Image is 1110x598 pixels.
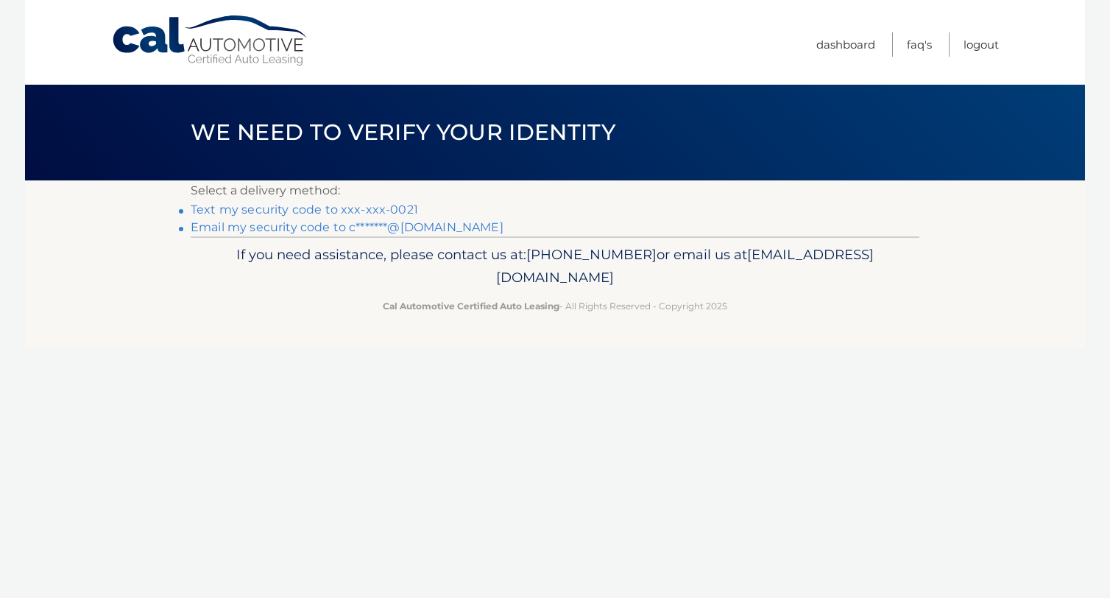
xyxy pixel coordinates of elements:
[200,243,910,290] p: If you need assistance, please contact us at: or email us at
[907,32,932,57] a: FAQ's
[191,180,919,201] p: Select a delivery method:
[191,203,418,217] a: Text my security code to xxx-xxx-0021
[191,220,503,234] a: Email my security code to c*******@[DOMAIN_NAME]
[816,32,875,57] a: Dashboard
[191,119,615,146] span: We need to verify your identity
[200,298,910,314] p: - All Rights Reserved - Copyright 2025
[964,32,999,57] a: Logout
[111,15,310,67] a: Cal Automotive
[383,300,559,312] strong: Cal Automotive Certified Auto Leasing
[526,246,657,263] span: [PHONE_NUMBER]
